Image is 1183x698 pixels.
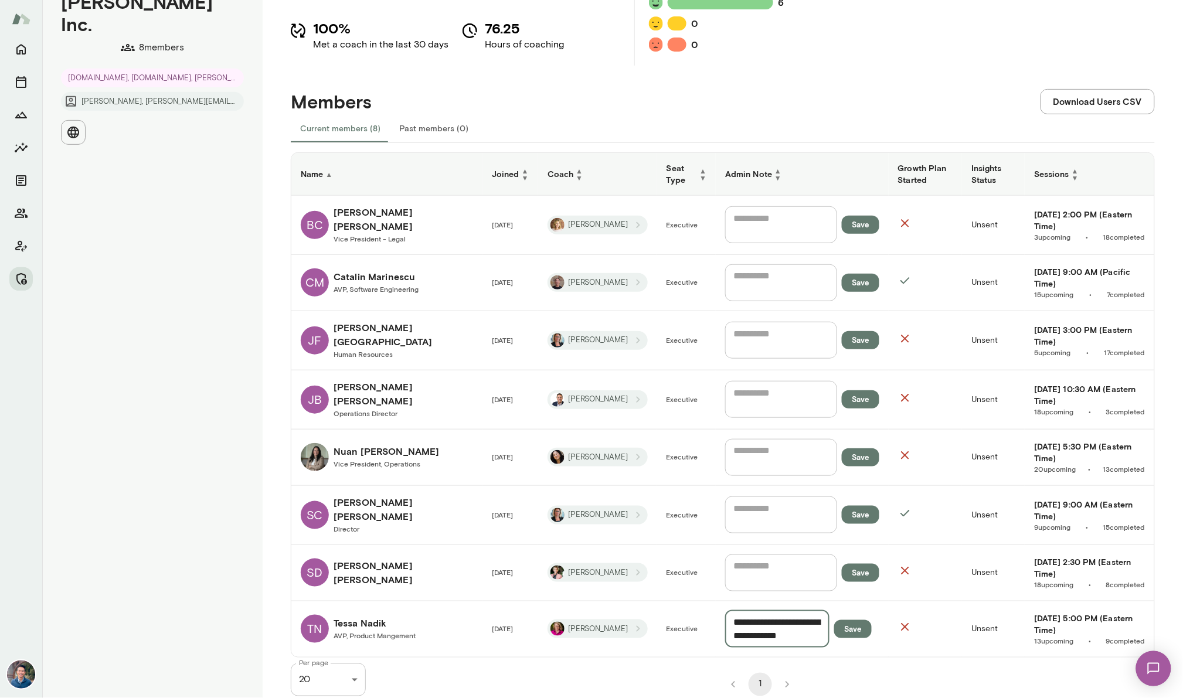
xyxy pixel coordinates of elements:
[301,211,329,239] div: BC
[291,663,366,696] div: 20
[1107,290,1145,299] span: 7 completed
[1034,441,1145,464] h6: [DATE] 5:30 PM (Eastern Time)
[667,220,698,229] span: Executive
[301,559,329,587] div: SD
[334,321,473,349] h6: [PERSON_NAME] [GEOGRAPHIC_DATA]
[301,501,329,529] div: SC
[561,277,635,288] span: [PERSON_NAME]
[9,202,33,225] button: Members
[313,38,448,52] p: Met a coach in the last 30 days
[1034,522,1070,532] a: 9upcoming
[291,90,372,113] h4: Members
[1034,522,1145,532] span: •
[9,103,33,127] button: Growth Plan
[492,278,513,286] span: [DATE]
[301,168,473,180] h6: Name
[1034,167,1145,181] h6: Sessions
[1034,580,1073,589] span: 18 upcoming
[301,443,473,471] a: Nuan Openshaw-DionNuan [PERSON_NAME]Vice President, Operations
[334,380,473,408] h6: [PERSON_NAME] [PERSON_NAME]
[1034,636,1073,645] span: 13 upcoming
[485,19,564,38] h5: 76.25
[1034,348,1070,357] a: 5upcoming
[301,495,473,535] a: SC[PERSON_NAME] [PERSON_NAME]Director
[334,495,473,523] h6: [PERSON_NAME] [PERSON_NAME]
[667,510,698,519] span: Executive
[649,38,663,52] img: feedback icon
[548,167,648,181] h6: Coach
[550,218,565,232] img: Jen Berton
[774,174,781,181] span: ▼
[334,205,473,233] h6: [PERSON_NAME] [PERSON_NAME]
[299,658,328,668] label: Per page
[492,167,529,181] h6: Joined
[485,38,564,52] p: Hours of coaching
[1034,464,1076,474] span: 20 upcoming
[301,326,329,355] div: JF
[301,615,473,643] a: TNTessa NadikAVP, Product Mangement
[1041,89,1155,114] button: Download Users CSV
[1034,612,1145,636] a: [DATE] 5:00 PM (Eastern Time)
[550,566,565,580] img: Kelly K. Oliver
[576,174,583,181] span: ▼
[301,268,329,297] div: CM
[1103,232,1145,241] a: 18completed
[561,219,635,230] span: [PERSON_NAME]
[842,274,879,292] button: Save
[313,19,448,38] h5: 100%
[1034,464,1145,474] span: •
[1034,290,1073,299] a: 15upcoming
[1034,383,1145,407] a: [DATE] 10:30 AM (Eastern Time)
[699,167,706,174] span: ▲
[61,72,244,84] span: [DOMAIN_NAME], [DOMAIN_NAME], [PERSON_NAME][DOMAIN_NAME]
[842,216,879,234] button: Save
[561,335,635,346] span: [PERSON_NAME]
[1106,636,1145,645] span: 9 completed
[699,174,706,181] span: ▼
[550,393,565,407] img: Jon Fraser
[301,559,473,587] a: SD[PERSON_NAME] [PERSON_NAME]
[301,205,473,245] a: BC[PERSON_NAME] [PERSON_NAME]Vice President - Legal
[334,631,416,639] span: AVP, Product Mangement
[1034,636,1073,645] a: 13upcoming
[842,448,879,467] button: Save
[492,510,513,519] span: [DATE]
[667,278,698,286] span: Executive
[561,567,635,578] span: [PERSON_NAME]
[9,70,33,94] button: Sessions
[522,174,529,181] span: ▼
[334,616,416,630] h6: Tessa Nadik
[561,452,635,463] span: [PERSON_NAME]
[842,390,879,408] button: Save
[291,114,390,142] button: Current members (8)
[962,545,1025,601] td: Unsent
[291,153,1154,657] table: companies table
[334,270,419,284] h6: Catalin Marinescu
[9,136,33,159] button: Insights
[548,448,648,467] div: Ming Chen[PERSON_NAME]
[7,660,35,689] img: Alex Yu
[74,96,244,107] span: [PERSON_NAME], [PERSON_NAME][EMAIL_ADDRESS][PERSON_NAME][DOMAIN_NAME]
[492,452,513,461] span: [DATE]
[1034,580,1073,589] a: 18upcoming
[334,409,397,417] span: Operations Director
[1034,209,1145,232] h6: [DATE] 2:00 PM (Eastern Time)
[550,275,565,290] img: Derrick Mar
[334,350,393,358] span: Human Resources
[962,601,1025,657] td: Unsent
[334,525,359,533] span: Director
[1034,348,1070,357] span: 5 upcoming
[301,321,473,360] a: JF[PERSON_NAME] [GEOGRAPHIC_DATA]Human Resources
[522,167,529,174] span: ▲
[962,430,1025,486] td: Unsent
[667,395,698,403] span: Executive
[1034,348,1145,357] span: •
[667,624,698,632] span: Executive
[1103,232,1145,241] span: 18 completed
[1034,324,1145,348] a: [DATE] 3:00 PM (Eastern Time)
[898,162,953,186] h6: Growth Plan Started
[9,234,33,258] button: Client app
